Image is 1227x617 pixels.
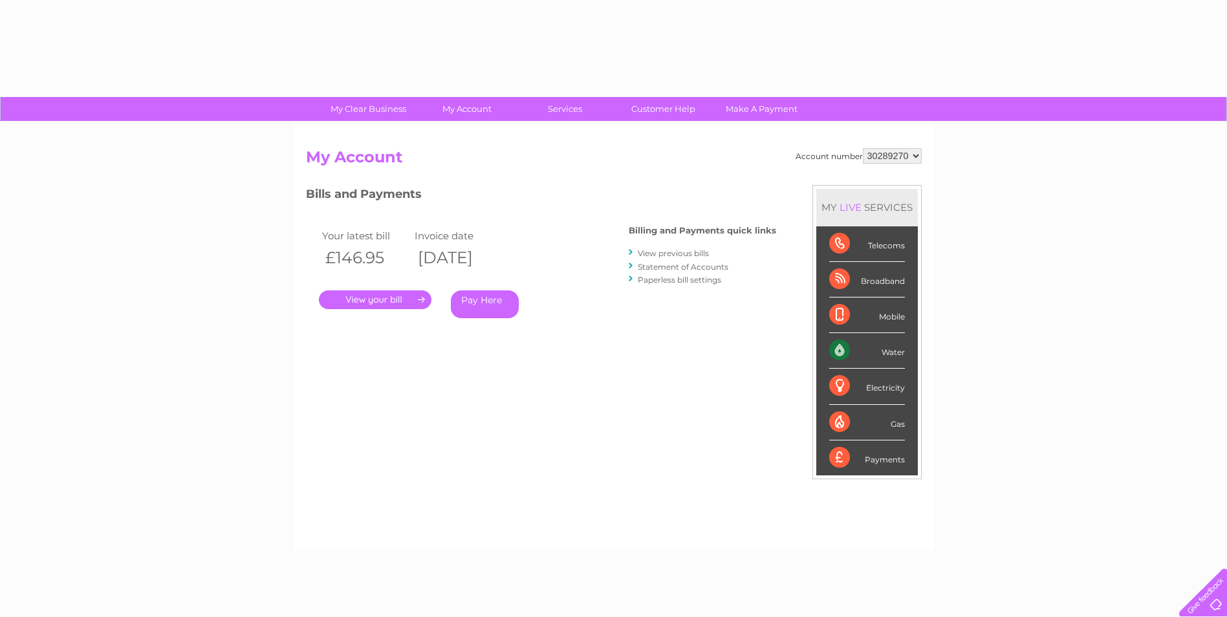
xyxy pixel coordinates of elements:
[638,275,721,285] a: Paperless bill settings
[411,227,505,244] td: Invoice date
[638,248,709,258] a: View previous bills
[829,262,905,298] div: Broadband
[512,97,618,121] a: Services
[829,226,905,262] div: Telecoms
[837,201,864,213] div: LIVE
[796,148,922,164] div: Account number
[829,333,905,369] div: Water
[629,226,776,235] h4: Billing and Payments quick links
[451,290,519,318] a: Pay Here
[413,97,520,121] a: My Account
[315,97,422,121] a: My Clear Business
[829,369,905,404] div: Electricity
[638,262,728,272] a: Statement of Accounts
[816,189,918,226] div: MY SERVICES
[306,185,776,208] h3: Bills and Payments
[319,244,412,271] th: £146.95
[829,405,905,440] div: Gas
[319,290,431,309] a: .
[708,97,815,121] a: Make A Payment
[829,440,905,475] div: Payments
[610,97,717,121] a: Customer Help
[411,244,505,271] th: [DATE]
[829,298,905,333] div: Mobile
[306,148,922,173] h2: My Account
[319,227,412,244] td: Your latest bill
